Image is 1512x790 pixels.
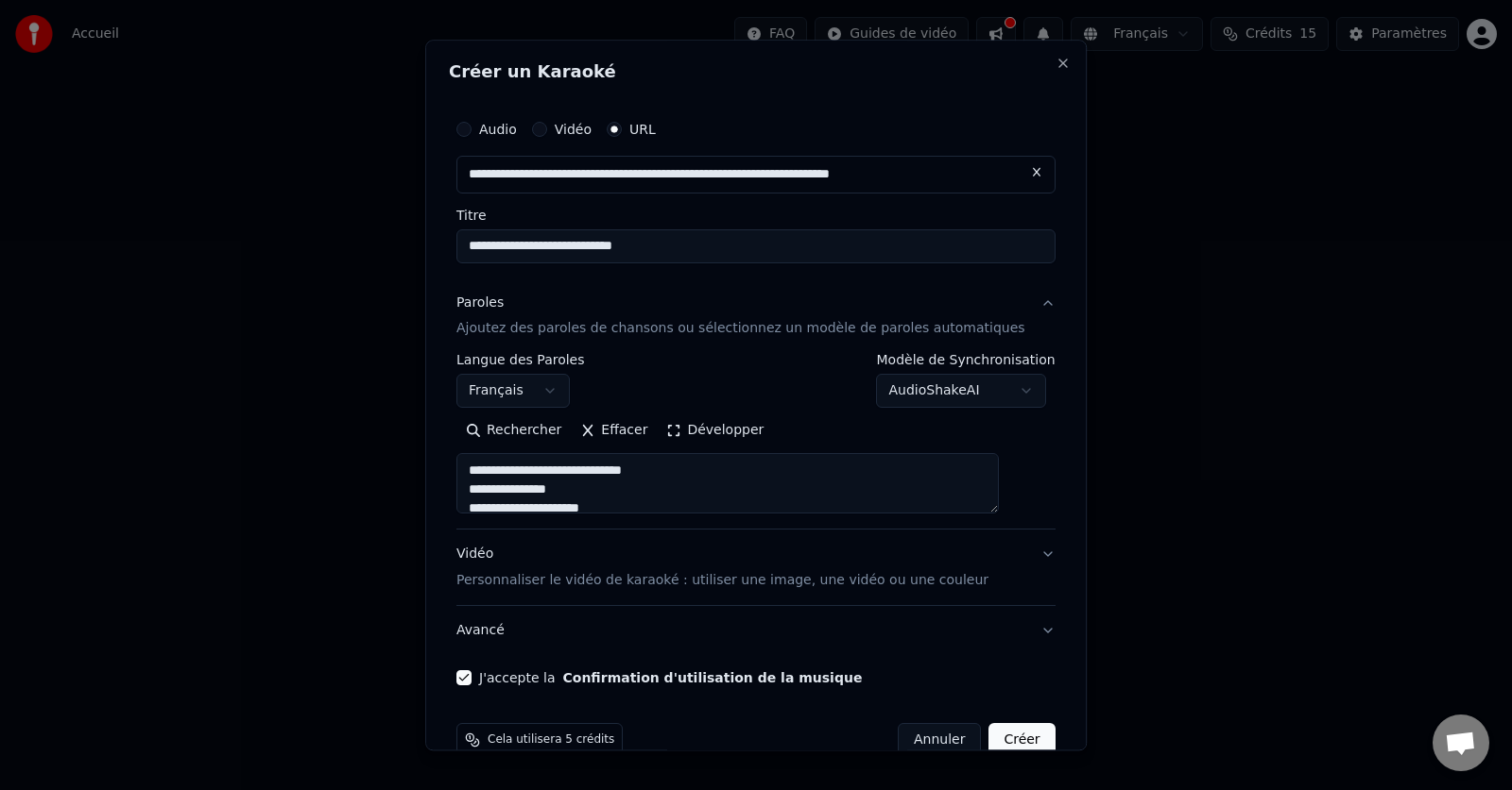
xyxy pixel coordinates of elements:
p: Ajoutez des paroles de chansons ou sélectionnez un modèle de paroles automatiques [456,320,1025,339]
label: Titre [456,209,1056,222]
button: Avancé [456,607,1056,656]
label: J'accepte la [479,672,862,685]
span: Cela utilisera 5 crédits [488,733,614,748]
button: Annuler [898,724,981,758]
label: URL [629,123,656,136]
div: Vidéo [456,546,988,591]
div: Paroles [456,294,504,312]
label: Audio [479,123,517,136]
label: Langue des Paroles [456,354,585,367]
button: Effacer [571,416,657,446]
button: Créer [989,724,1056,758]
h2: Créer un Karaoké [449,63,1063,80]
button: Rechercher [456,416,571,446]
button: J'accepte la [563,672,863,685]
div: ParolesAjoutez des paroles de chansons ou sélectionnez un modèle de paroles automatiques [456,354,1056,529]
button: Développer [658,416,774,446]
label: Vidéo [555,123,592,136]
button: VidéoPersonnaliser le vidéo de karaoké : utiliser une image, une vidéo ou une couleur [456,530,1056,606]
label: Modèle de Synchronisation [877,354,1056,367]
p: Personnaliser le vidéo de karaoké : utiliser une image, une vidéo ou une couleur [456,572,988,591]
button: ParolesAjoutez des paroles de chansons ou sélectionnez un modèle de paroles automatiques [456,278,1056,354]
